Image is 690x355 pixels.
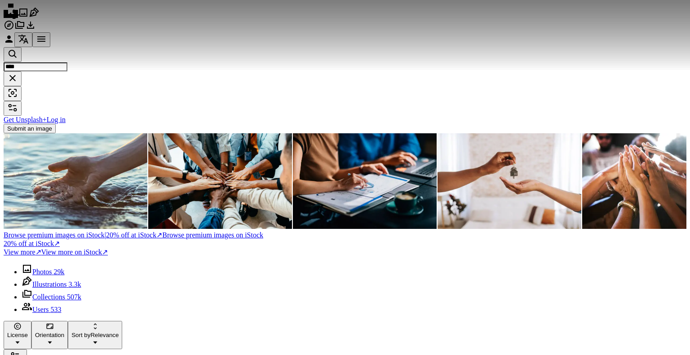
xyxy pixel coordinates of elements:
span: 20% off at iStock ↗ [4,231,162,239]
a: Illustrations [29,12,40,19]
span: Sort by [71,332,90,338]
a: Browse premium images on iStock|20% off at iStock↗Browse premium images on iStock20% off at iStock↗ [4,231,686,248]
span: Browse premium images on iStock 20% off at iStock ↗ [4,231,263,247]
a: Collections [14,24,25,32]
span: 3.3k [68,280,81,288]
button: License [4,321,31,349]
img: Real estate agent giving a man the keys to his new home [438,133,581,229]
button: Filters [4,101,22,116]
a: Home — Unsplash [4,12,18,19]
a: Get Unsplash+ [4,116,47,123]
span: 507k [67,293,81,301]
span: License [7,332,28,338]
a: Photos [18,12,29,19]
button: Language [14,32,32,47]
img: Hand touching water. [4,133,147,229]
span: 29k [54,268,65,276]
form: Find visuals sitewide [4,47,686,101]
button: Sort byRelevance [68,321,122,349]
a: Photos 29k [22,268,65,276]
span: Relevance [71,332,119,338]
a: Explore [4,24,14,32]
button: Clear [4,71,22,86]
a: Users 533 [22,306,61,313]
button: Menu [32,32,50,47]
span: View more on iStock ↗ [41,248,108,256]
button: Visual search [4,86,22,101]
span: View more ↗ [4,248,41,256]
img: Teamwork concept with diverse hands joining together, symbolizing unity, cooperation, and collabo... [148,133,292,229]
img: Business Team Analyzing Financial Data in Modern Office [293,133,437,229]
button: Submit an image [4,124,56,133]
a: View more↗View more on iStock↗ [4,248,108,256]
span: 533 [50,306,61,313]
a: Illustrations 3.3k [22,280,81,288]
a: Log in [47,116,66,123]
button: Search Unsplash [4,47,22,62]
a: Download History [25,24,36,32]
span: Orientation [35,332,64,338]
span: Browse premium images on iStock | [4,231,106,239]
button: Orientation [31,321,68,349]
a: Collections 507k [22,293,81,301]
a: Log in / Sign up [4,38,14,46]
